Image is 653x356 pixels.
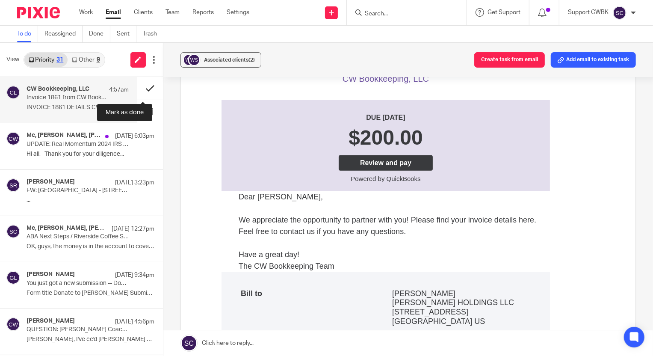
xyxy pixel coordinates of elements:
span: (2) [248,57,255,62]
img: svg%3E [6,225,20,238]
a: Email [106,8,121,17]
img: svg%3E [6,317,20,331]
button: Add email to existing task [551,52,636,68]
p: FW: [GEOGRAPHIC_DATA] - [STREET_ADDRESS] - Boxes for the Coin Sliders [27,187,129,194]
a: Clients [134,8,153,17]
p: [DATE] 12:27pm [112,225,154,233]
div: 9 [97,57,100,63]
a: Team [165,8,180,17]
a: Work [79,8,93,17]
h4: [PERSON_NAME] [27,178,75,186]
h4: [PERSON_NAME] [27,271,75,278]
a: Sent [117,26,136,42]
a: Done [89,26,110,42]
p: Dear [PERSON_NAME], We appreciate the opportunity to partner with you! Please find your invoice d... [17,217,328,298]
a: Trash [143,26,163,42]
p: INVOICE 1861 DETAILS CW Bookkeeping, LLC ... [27,104,129,111]
a: Review and pay [117,181,211,196]
div: [PERSON_NAME] [PERSON_NAME] HOLDINGS LLC [STREET_ADDRESS] [GEOGRAPHIC_DATA] US [171,315,293,352]
p: 4:57am [109,86,129,94]
a: Reports [192,8,214,17]
button: Create task from email [474,52,545,68]
img: svg%3E [613,6,626,20]
p: Form title Donate to [PERSON_NAME] Submission... [27,290,154,297]
img: Pixie [17,7,60,18]
p: Hi all, Thank you for your diligence... [27,151,154,158]
h4: Me, [PERSON_NAME], [PERSON_NAME], [PERSON_NAME] [27,132,101,139]
p: ABA Next Steps / Riverside Coffee Shop Invoices [27,233,129,240]
p: [DATE] 9:34pm [115,271,154,279]
img: svg%3E [6,271,20,285]
p: QUESTION: [PERSON_NAME] Coaching Legacy Launchpad [27,326,129,333]
span: Associated clients [204,57,255,62]
span: View [6,55,19,64]
span: Get Support [488,9,520,15]
p: OK, guys, the money is in the account to cover... [27,243,154,250]
input: Search [364,10,441,18]
a: To do [17,26,38,42]
a: Reassigned [44,26,83,42]
img: svg%3E [6,178,20,192]
p: [DATE] 6:03pm [115,132,154,140]
div: 31 [56,57,63,63]
p: UPDATE: Real Momentum 2024 IRS 990 [27,141,129,148]
p: [DATE] 3:23pm [115,178,154,187]
img: svg%3E [6,86,20,99]
button: Associated clients(2) [180,52,261,68]
h4: Me, [PERSON_NAME], [PERSON_NAME] [27,225,107,232]
h4: CW Bookkeeping, LLC [27,86,89,93]
p: Support CWBK [568,8,609,17]
p: ... [27,197,154,204]
a: Priority31 [24,53,68,67]
p: You just got a new submission -- Donate to [PERSON_NAME] [27,280,129,287]
img: svg%3E [6,132,20,145]
img: svg%3E [183,53,195,66]
a: Other9 [68,53,104,67]
h4: [PERSON_NAME] [27,317,75,325]
p: Invoice 1861 from CW Bookkeeping, LLC [27,94,108,101]
a: Settings [227,8,249,17]
div: Bill to [19,315,41,324]
p: [PERSON_NAME], I've cc'd [PERSON_NAME] and [PERSON_NAME] on... [27,336,154,343]
img: svg%3E [188,53,201,66]
p: [DATE] 4:56pm [115,317,154,326]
